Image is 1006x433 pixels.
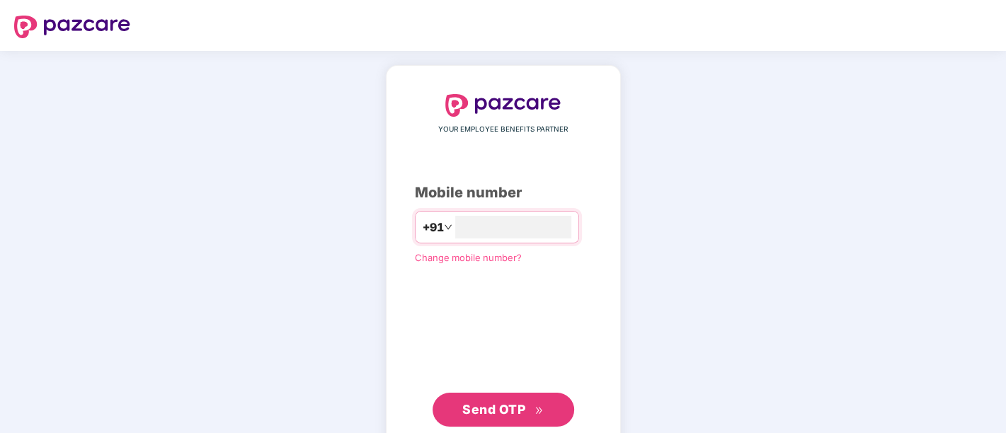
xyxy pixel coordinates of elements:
span: Send OTP [462,402,525,417]
img: logo [445,94,561,117]
img: logo [14,16,130,38]
span: double-right [535,406,544,415]
span: +91 [423,219,444,236]
button: Send OTPdouble-right [433,393,574,427]
span: YOUR EMPLOYEE BENEFITS PARTNER [438,124,568,135]
span: down [444,223,452,231]
div: Mobile number [415,182,592,204]
a: Change mobile number? [415,252,522,263]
